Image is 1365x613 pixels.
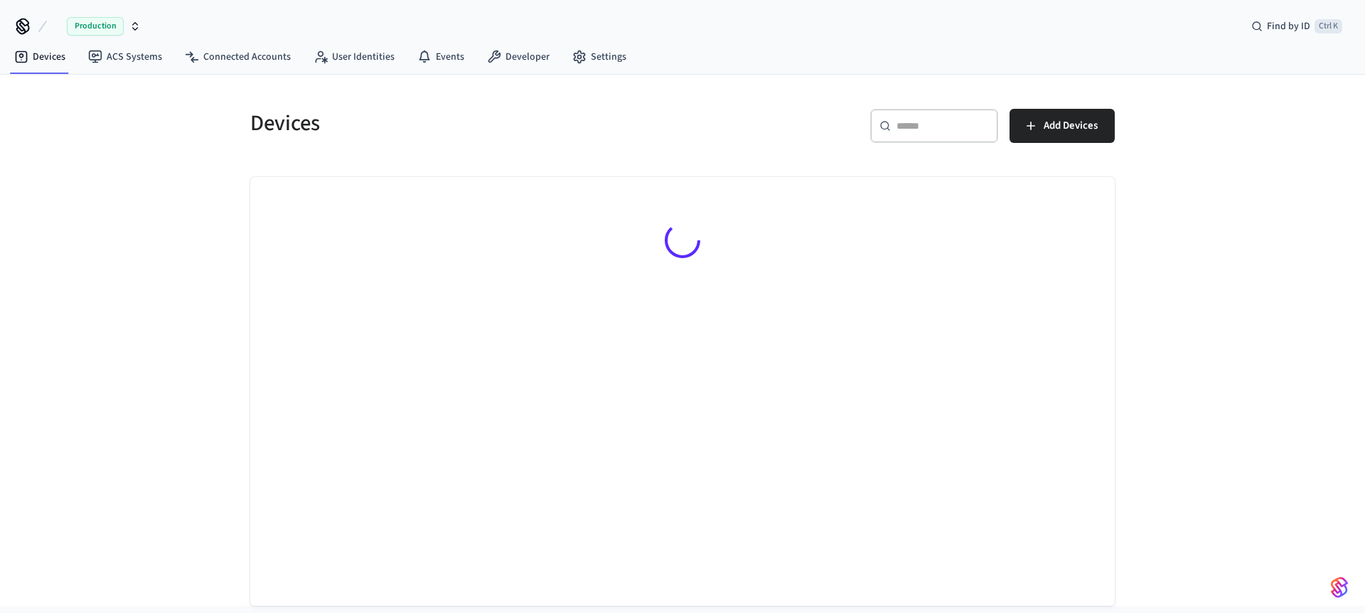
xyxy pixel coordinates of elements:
a: Developer [476,44,561,70]
button: Add Devices [1010,109,1115,143]
h5: Devices [250,109,674,138]
span: Ctrl K [1315,19,1342,33]
span: Add Devices [1044,117,1098,135]
span: Find by ID [1267,19,1310,33]
a: User Identities [302,44,406,70]
img: SeamLogoGradient.69752ec5.svg [1331,576,1348,599]
a: Events [406,44,476,70]
a: Connected Accounts [173,44,302,70]
a: Devices [3,44,77,70]
span: Production [67,17,124,36]
a: ACS Systems [77,44,173,70]
div: Find by IDCtrl K [1240,14,1354,39]
a: Settings [561,44,638,70]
